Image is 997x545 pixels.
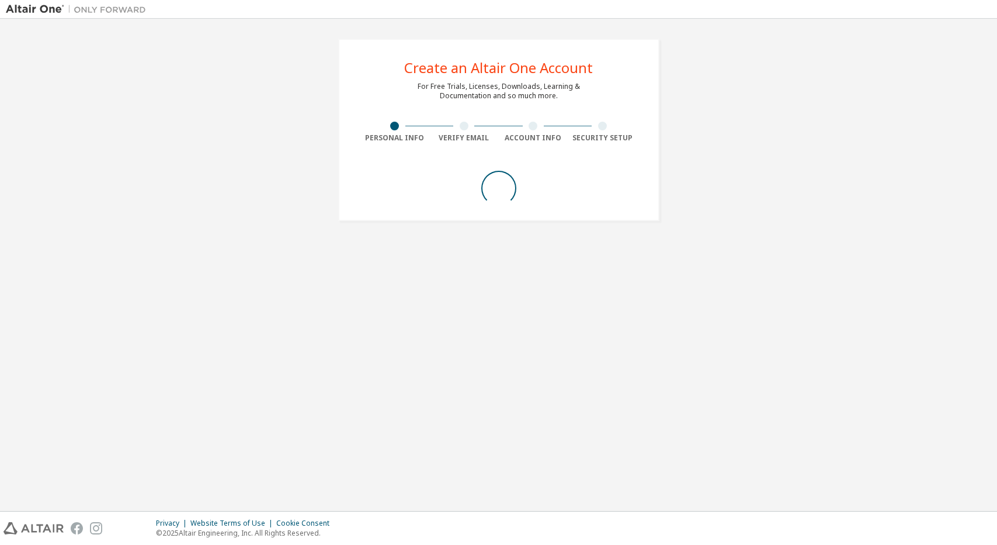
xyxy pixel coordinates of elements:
div: Account Info [499,133,568,143]
img: facebook.svg [71,522,83,534]
div: Privacy [156,519,190,528]
p: © 2025 Altair Engineering, Inc. All Rights Reserved. [156,528,336,538]
div: Personal Info [360,133,430,143]
div: Cookie Consent [276,519,336,528]
div: Create an Altair One Account [404,61,593,75]
div: Security Setup [568,133,637,143]
img: Altair One [6,4,152,15]
img: altair_logo.svg [4,522,64,534]
div: For Free Trials, Licenses, Downloads, Learning & Documentation and so much more. [418,82,580,101]
div: Verify Email [429,133,499,143]
div: Website Terms of Use [190,519,276,528]
img: instagram.svg [90,522,102,534]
